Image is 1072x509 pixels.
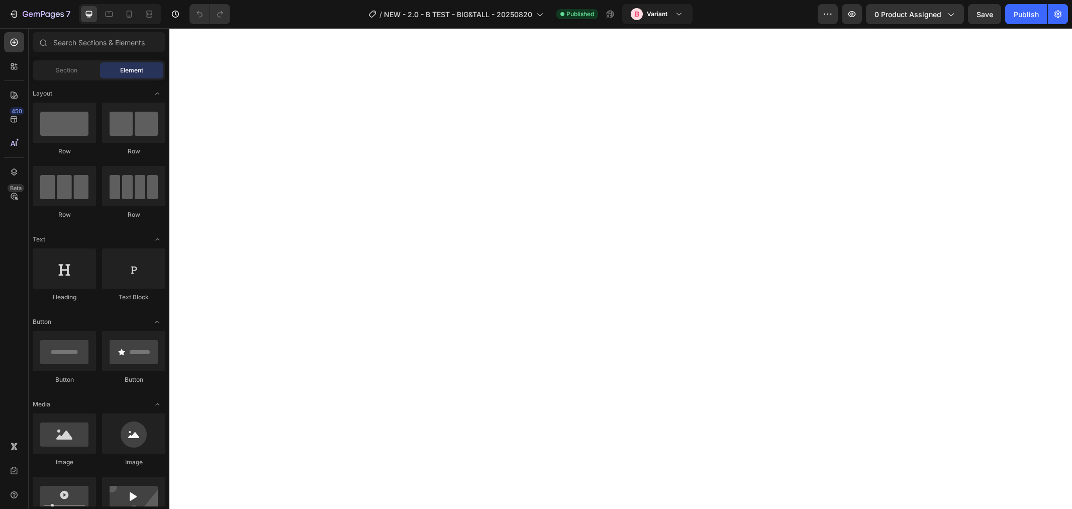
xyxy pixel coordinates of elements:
[647,9,667,19] h3: Variant
[56,66,77,75] span: Section
[4,4,75,24] button: 7
[120,66,143,75] span: Element
[102,147,165,156] div: Row
[635,9,639,19] p: B
[33,210,96,219] div: Row
[33,32,165,52] input: Search Sections & Elements
[622,4,693,24] button: BVariant
[384,9,532,20] span: NEW - 2.0 - B TEST - BIG&TALL - 20250820
[102,210,165,219] div: Row
[149,314,165,330] span: Toggle open
[10,107,24,115] div: 450
[1005,4,1047,24] button: Publish
[8,184,24,192] div: Beta
[379,9,382,20] span: /
[33,458,96,467] div: Image
[189,4,230,24] div: Undo/Redo
[149,396,165,412] span: Toggle open
[169,28,1072,509] iframe: Design area
[102,375,165,384] div: Button
[866,4,964,24] button: 0 product assigned
[874,9,941,20] span: 0 product assigned
[33,400,50,409] span: Media
[102,458,165,467] div: Image
[33,235,45,244] span: Text
[968,4,1001,24] button: Save
[33,375,96,384] div: Button
[149,86,165,102] span: Toggle open
[33,317,51,326] span: Button
[102,293,165,302] div: Text Block
[566,10,594,19] span: Published
[149,231,165,247] span: Toggle open
[33,89,52,98] span: Layout
[33,293,96,302] div: Heading
[977,10,993,19] span: Save
[33,147,96,156] div: Row
[66,8,70,20] p: 7
[1014,9,1039,20] div: Publish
